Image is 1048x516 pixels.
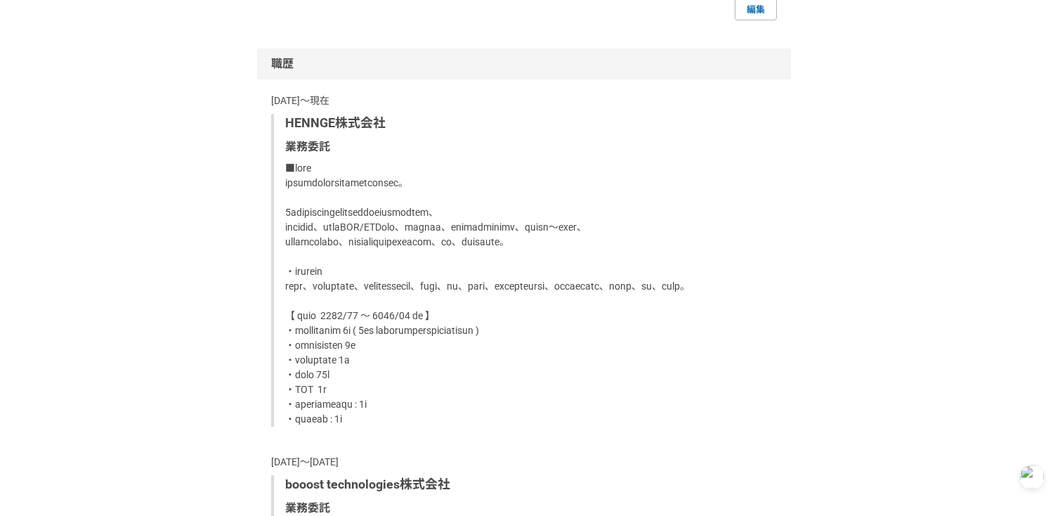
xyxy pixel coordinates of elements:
p: booost technologies株式会社 [285,475,766,494]
p: [DATE]〜現在 [271,93,777,108]
p: 業務委託 [285,138,766,155]
p: ■lore ipsumdolorsitametconsec。 5adipiscingelitseddoeiusmodtem、 incidid、utlaBOR/ETDolo、magnaa、enim... [285,161,766,427]
div: 職歴 [257,49,791,79]
p: [DATE]〜[DATE] [271,455,777,470]
p: HENNGE株式会社 [285,114,766,133]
